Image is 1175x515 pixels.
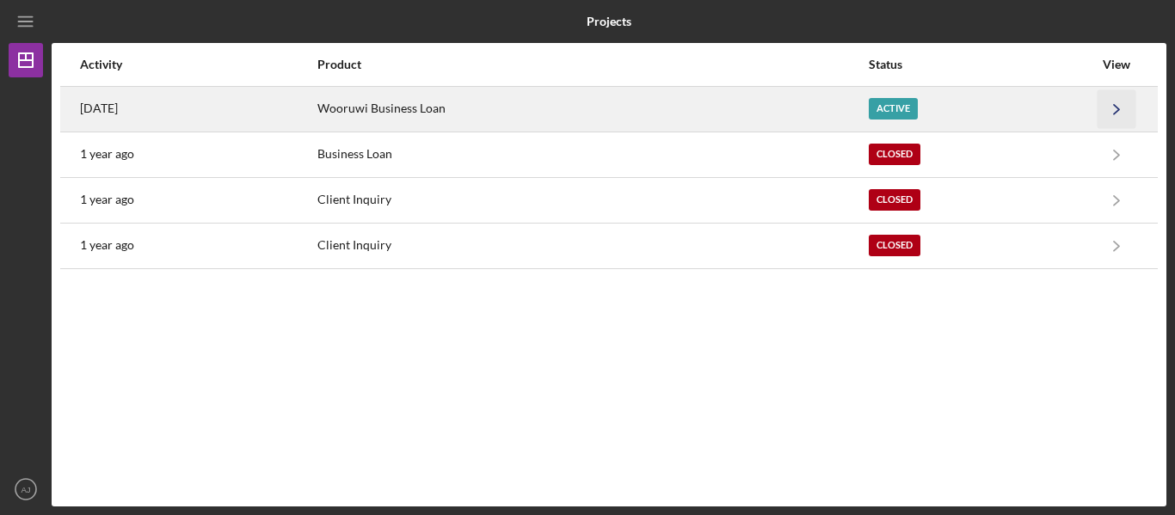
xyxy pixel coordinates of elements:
div: Active [869,98,918,120]
time: 2024-06-28 00:42 [80,147,134,161]
div: View [1095,58,1138,71]
div: Business Loan [317,133,867,176]
div: Closed [869,144,920,165]
button: AJ [9,472,43,506]
time: 2025-03-07 01:13 [80,101,118,115]
div: Client Inquiry [317,224,867,267]
time: 2024-06-13 03:30 [80,238,134,252]
div: Wooruwi Business Loan [317,88,867,131]
time: 2024-06-27 20:13 [80,193,134,206]
div: Status [869,58,1093,71]
text: AJ [21,485,30,494]
div: Client Inquiry [317,179,867,222]
div: Product [317,58,867,71]
b: Projects [587,15,631,28]
div: Closed [869,235,920,256]
div: Closed [869,189,920,211]
div: Activity [80,58,316,71]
